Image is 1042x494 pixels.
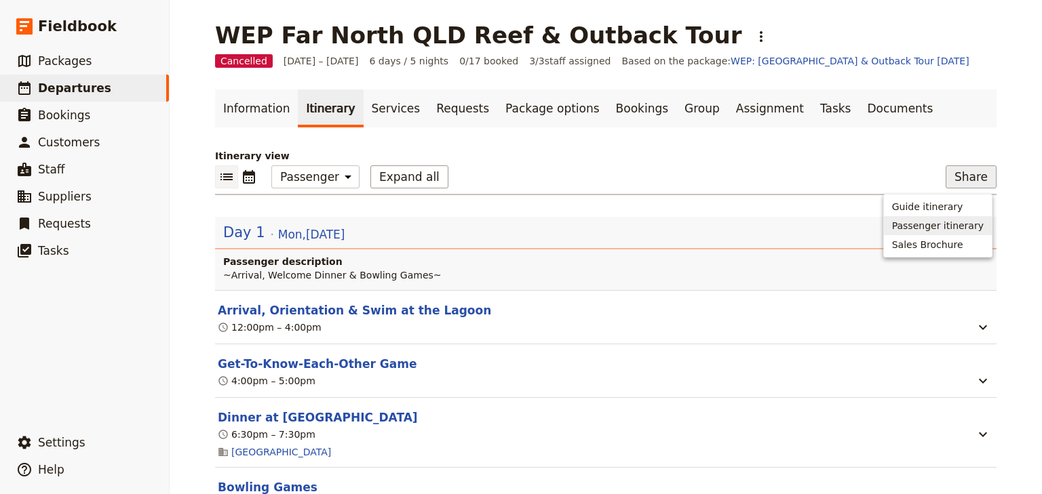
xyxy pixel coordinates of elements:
button: Edit this itinerary item [218,409,418,426]
span: 0/17 booked [459,54,518,68]
span: Customers [38,136,100,149]
p: Itinerary view [215,149,997,163]
div: 6:30pm – 7:30pm [218,428,315,441]
span: Staff [38,163,65,176]
div: 4:00pm – 5:00pm [218,374,315,388]
h4: Passenger description [223,255,991,268]
span: Guide itinerary [892,200,963,213]
span: Tasks [38,244,69,258]
span: Requests [38,217,91,230]
span: Cancelled [215,54,273,68]
button: Edit day information [223,222,345,243]
a: Assignment [728,89,812,127]
span: Fieldbook [38,16,117,37]
button: Actions [750,25,773,48]
button: Edit this itinerary item [218,356,417,372]
button: List view [215,165,238,188]
button: Sales Brochure [884,235,992,254]
span: Packages [38,54,92,68]
span: Departures [38,81,111,95]
button: Share [946,165,997,188]
a: Information [215,89,298,127]
a: Services [364,89,429,127]
button: Edit this itinerary item [218,302,491,318]
span: Passenger itinerary [892,219,984,232]
a: WEP: [GEOGRAPHIC_DATA] & Outback Tour [DATE] [731,56,969,66]
span: Suppliers [38,190,92,203]
span: [DATE] – [DATE] [284,54,359,68]
button: Guide itinerary [884,197,992,216]
span: Sales Brochure [892,238,963,251]
a: Bookings [608,89,676,127]
span: Settings [38,436,85,449]
span: Day 1 [223,222,265,243]
a: Tasks [812,89,860,127]
button: Passenger itinerary [884,216,992,235]
a: [GEOGRAPHIC_DATA] [231,445,331,459]
h1: WEP Far North QLD Reef & Outback Tour [215,22,741,49]
span: ~Arrival, Welcome Dinner & Bowling Games~ [223,270,442,281]
span: Based on the package: [621,54,969,68]
span: Bookings [38,108,90,122]
span: Mon , [DATE] [278,226,345,243]
a: Requests [428,89,497,127]
button: Expand all [370,165,448,188]
span: 3 / 3 staff assigned [529,54,611,68]
a: Group [676,89,728,127]
span: 6 days / 5 nights [369,54,448,68]
button: Calendar view [238,165,260,188]
span: Help [38,463,64,476]
a: Package options [497,89,607,127]
a: Itinerary [298,89,363,127]
div: 12:00pm – 4:00pm [218,321,322,334]
a: Documents [859,89,941,127]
